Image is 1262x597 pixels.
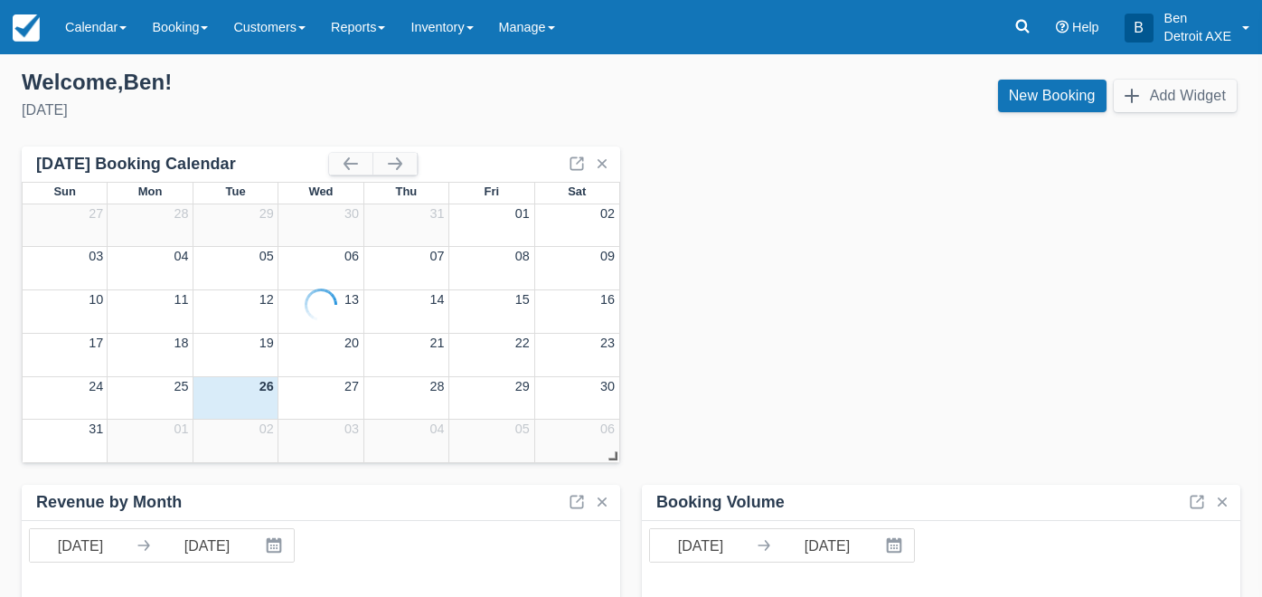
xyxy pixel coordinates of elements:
[515,292,530,307] a: 15
[344,292,359,307] a: 13
[429,422,444,436] a: 04
[259,422,274,436] a: 02
[89,206,103,221] a: 27
[13,14,40,42] img: checkfront-main-nav-mini-logo.png
[429,249,444,263] a: 07
[1164,27,1231,45] p: Detroit AXE
[89,379,103,393] a: 24
[515,206,530,221] a: 01
[515,422,530,436] a: 05
[600,249,615,263] a: 09
[515,249,530,263] a: 08
[515,379,530,393] a: 29
[174,249,189,263] a: 04
[600,292,615,307] a: 16
[174,206,189,221] a: 28
[259,336,274,350] a: 19
[515,336,530,350] a: 22
[1056,21,1069,33] i: Help
[89,336,103,350] a: 17
[89,292,103,307] a: 10
[344,206,359,221] a: 30
[777,529,878,562] input: End Date
[344,249,359,263] a: 06
[878,529,914,562] button: Interact with the calendar and add the check-in date for your trip.
[344,336,359,350] a: 20
[1125,14,1154,43] div: B
[259,379,274,393] a: 26
[344,379,359,393] a: 27
[30,529,131,562] input: Start Date
[174,422,189,436] a: 01
[429,379,444,393] a: 28
[259,206,274,221] a: 29
[174,292,189,307] a: 11
[259,249,274,263] a: 05
[89,249,103,263] a: 03
[600,422,615,436] a: 06
[656,492,785,513] div: Booking Volume
[174,379,189,393] a: 25
[174,336,189,350] a: 18
[429,206,444,221] a: 31
[258,529,294,562] button: Interact with the calendar and add the check-in date for your trip.
[600,379,615,393] a: 30
[600,206,615,221] a: 02
[344,422,359,436] a: 03
[1164,9,1231,27] p: Ben
[1072,20,1099,34] span: Help
[22,69,617,96] div: Welcome , Ben !
[22,99,617,121] div: [DATE]
[429,336,444,350] a: 21
[429,292,444,307] a: 14
[259,292,274,307] a: 12
[600,336,615,350] a: 23
[1114,80,1237,112] button: Add Widget
[89,422,103,436] a: 31
[998,80,1107,112] a: New Booking
[650,529,751,562] input: Start Date
[36,492,182,513] div: Revenue by Month
[156,529,258,562] input: End Date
